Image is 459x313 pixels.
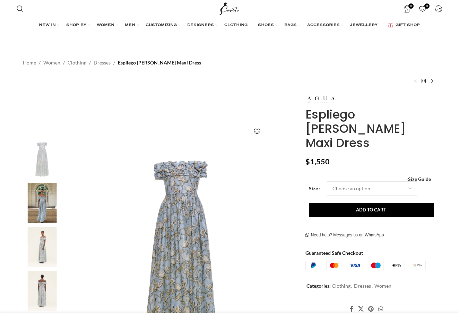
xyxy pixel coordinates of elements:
span: WOMEN [97,23,114,28]
span: SHOES [258,23,274,28]
bdi: 1,550 [305,157,330,166]
a: SHOES [258,18,277,32]
a: ACCESSORIES [307,18,343,32]
span: $ [305,157,310,166]
span: JEWELLERY [350,23,378,28]
h1: Espliego [PERSON_NAME] Maxi Dress [305,107,436,150]
label: Size [309,185,320,192]
img: Agua By Agua Bendita [21,271,63,311]
a: Next product [428,77,436,85]
a: CUSTOMIZING [146,18,180,32]
span: Espliego [PERSON_NAME] Maxi Dress [118,59,201,67]
a: CLOTHING [224,18,251,32]
a: 0 [400,2,414,16]
span: CLOTHING [224,23,248,28]
a: Home [23,59,36,67]
a: Previous product [411,77,419,85]
a: Dresses [94,59,111,67]
a: Women [374,283,391,289]
a: NEW IN [39,18,59,32]
nav: Breadcrumb [23,59,201,67]
a: Dresses [354,283,371,289]
button: Add to cart [309,203,434,217]
strong: Guaranteed Safe Checkout [305,250,363,256]
a: DESIGNERS [187,18,217,32]
img: Agua By Agua Bendita [305,96,337,104]
div: My Wishlist [416,2,430,16]
a: Women [43,59,60,67]
a: SHOP BY [66,18,90,32]
span: , [372,282,373,290]
img: GiftBag [388,23,393,27]
span: 0 [408,3,414,9]
a: JEWELLERY [350,18,381,32]
img: guaranteed-safe-checkout-bordered.j [305,261,426,270]
span: SHOP BY [66,23,86,28]
span: DESIGNERS [187,23,214,28]
a: Clothing [68,59,86,67]
div: Main navigation [13,18,446,32]
img: Agua By Agua Bendita Dresses [21,139,63,180]
a: BAGS [284,18,300,32]
a: Site logo [218,5,241,11]
span: 0 [424,3,430,9]
a: Clothing [332,283,350,289]
a: WOMEN [97,18,118,32]
a: 0 [416,2,430,16]
span: CUSTOMIZING [146,23,177,28]
span: Categories: [306,283,331,289]
span: ACCESSORIES [307,23,340,28]
span: , [351,282,352,290]
img: Agua By Agua Bendita Maxi dress [21,227,63,267]
span: MEN [125,23,135,28]
img: Agua By Agua Bendita [21,183,63,224]
a: GIFT SHOP [388,18,420,32]
span: BAGS [284,23,297,28]
a: MEN [125,18,139,32]
span: NEW IN [39,23,56,28]
a: Search [13,2,27,16]
span: GIFT SHOP [396,23,420,28]
a: Need help? Messages us on WhatsApp [305,233,384,238]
